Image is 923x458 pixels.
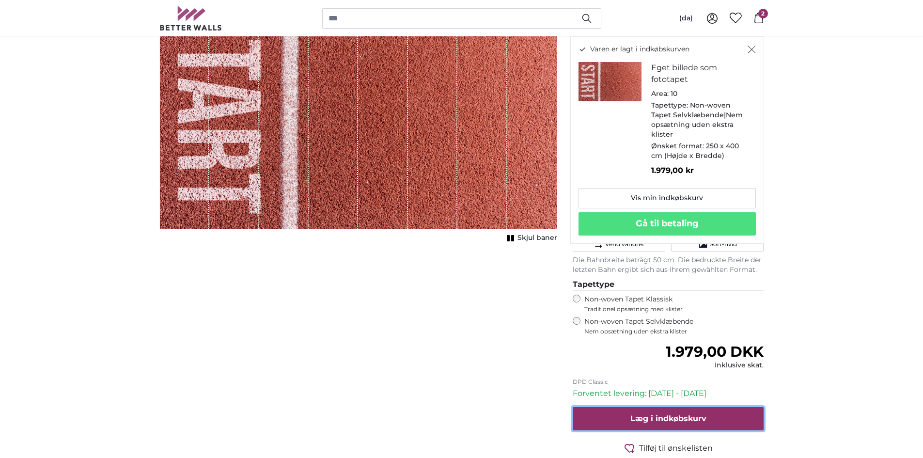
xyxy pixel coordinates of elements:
[672,10,701,27] button: (da)
[584,317,764,335] label: Non-woven Tapet Selvklæbende
[573,407,764,430] button: Læg i indkøbskurv
[573,279,764,291] legend: Tapettype
[651,142,704,150] span: Ønsket format:
[666,343,764,361] span: 1.979,00 DKK
[710,240,737,248] span: Sort-hvid
[758,9,768,18] span: 2
[573,388,764,399] p: Forventet levering: [DATE] - [DATE]
[630,414,706,423] span: Læg i indkøbskurv
[651,101,743,139] span: Non-woven Tapet Selvklæbende|Nem opsætning uden ekstra klister
[570,36,764,244] div: Varen er lagt i indkøbskurven
[517,233,557,243] span: Skjul baner
[504,231,557,245] button: Skjul baner
[651,142,739,160] span: 250 x 400 cm (Højde x Bredde)
[573,442,764,454] button: Tilføj til ønskelisten
[579,62,641,101] img: personalised-photo
[584,305,764,313] span: Traditionel opsætning med klister
[639,442,713,454] span: Tilføj til ønskelisten
[671,237,764,252] button: Sort-hvid
[748,45,756,54] button: Luk
[605,240,644,248] span: Vend vandret
[573,255,764,275] p: Die Bahnbreite beträgt 50 cm. Die bedruckte Breite der letzten Bahn ergibt sich aus Ihrem gewählt...
[666,361,764,370] div: Inklusive skat.
[573,378,764,386] p: DPD Classic
[584,328,764,335] span: Nem opsætning uden ekstra klister
[590,45,689,54] span: Varen er lagt i indkøbskurven
[573,237,665,252] button: Vend vandret
[671,89,677,98] span: 10
[579,212,756,236] button: Gå til betaling
[651,101,688,110] span: Tapettype:
[651,165,748,176] p: 1.979,00 kr
[651,89,669,98] span: Area:
[159,6,222,31] img: Betterwalls
[579,188,756,208] a: Vis min indkøbskurv
[584,295,764,313] label: Non-woven Tapet Klassisk
[651,62,748,85] h3: Eget billede som fototapet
